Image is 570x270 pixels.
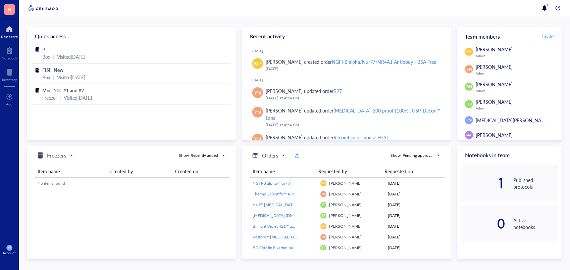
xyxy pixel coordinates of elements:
[253,223,340,229] span: Brilliant Violet 421™ anti-mouse Lineage Cocktail
[7,5,11,13] span: H
[388,191,442,197] div: [DATE]
[253,234,315,240] a: Restore™ [MEDICAL_DATA] Stripping Buffer, Thermo Scientific, Restore™ [MEDICAL_DATA] Stripping Bu...
[173,165,230,178] th: Created on
[6,102,13,106] div: Add
[476,89,558,93] div: Admin
[266,122,441,128] div: [DATE] at 4:54 PM
[252,78,446,82] div: [DATE]
[27,27,237,46] div: Quick access
[391,152,433,159] div: Show: Pending approval
[179,152,218,159] div: Show: Recently added
[42,66,63,73] span: FISH New
[476,54,558,58] div: Admin
[461,218,505,229] div: 0
[476,117,550,124] span: [MEDICAL_DATA][PERSON_NAME]
[262,151,278,160] h5: Orders
[8,246,11,249] span: KM
[266,107,441,122] div: [PERSON_NAME] updated order
[332,58,436,65] div: NGFI-B alpha/Nur77/NR4A1 Antibody - BSA Free
[333,88,342,94] div: B27
[64,94,92,101] div: Visited [DATE]
[388,180,442,186] div: [DATE]
[252,49,446,53] div: [DATE]
[2,45,17,60] a: Notebook
[253,202,315,208] a: Halt™ [MEDICAL_DATA] and Phosphatase Inhibitor Cocktail, EDTA-free (100X)
[382,165,440,178] th: Requested on
[247,104,446,131] a: YN[PERSON_NAME] updated order[MEDICAL_DATA], 200 proof (100%), USP, Decon™ Labs[DATE] at 4:54 PM
[388,234,442,240] div: [DATE]
[2,67,17,82] a: Inventory
[253,223,315,229] a: Brilliant Violet 421™ anti-mouse Lineage Cocktail
[253,213,315,219] a: [MEDICAL_DATA] (DMSO), Hybri-Max™, sterile, suitable for hybridoma, ≥99.7%
[266,107,440,121] div: [MEDICAL_DATA], 200 proof (100%), USP, Decon™ Labs
[476,46,513,53] span: [PERSON_NAME]
[476,106,558,110] div: Admin
[53,53,54,60] div: |
[266,65,441,72] div: [DATE]
[254,108,261,116] span: YN
[253,245,315,251] a: BD Cytofix Fixation buffer
[457,27,562,46] div: Team members
[266,95,441,101] div: [DATE] at 4:54 PM
[322,214,325,217] span: EP
[514,177,558,190] div: Published protocols
[42,94,57,101] div: Freezer
[250,165,316,178] th: Item name
[466,66,472,72] span: YN
[316,165,382,178] th: Requested by
[467,118,472,123] span: KM
[329,234,362,240] span: [PERSON_NAME]
[253,180,315,186] a: NGFI-B alpha/Nur77/NR4A1 Antibody - BSA Free
[329,245,362,251] span: [PERSON_NAME]
[476,98,513,105] span: [PERSON_NAME]
[322,236,325,239] span: YN
[42,74,50,81] div: Box
[253,245,299,251] span: BD Cytofix Fixation buffer
[253,202,392,208] span: Halt™ [MEDICAL_DATA] and Phosphatase Inhibitor Cocktail, EDTA-free (100X)
[514,217,558,230] div: Active notebooks
[467,49,472,54] span: MP
[476,132,513,138] span: [PERSON_NAME]
[329,223,362,229] span: [PERSON_NAME]
[476,71,558,75] div: Admin
[388,245,442,251] div: [DATE]
[329,213,362,218] span: [PERSON_NAME]
[322,225,325,228] span: MP
[461,178,505,189] div: 1
[322,182,325,185] span: MP
[57,74,85,81] div: Visited [DATE]
[253,180,342,186] span: NGFI-B alpha/Nur77/NR4A1 Antibody - BSA Free
[42,87,84,94] span: Mini -20C #1 and #2
[266,87,342,95] div: [PERSON_NAME] updated order
[476,63,513,70] span: [PERSON_NAME]
[253,213,394,218] span: [MEDICAL_DATA] (DMSO), Hybri-Max™, sterile, suitable for hybridoma, ≥99.7%
[388,213,442,219] div: [DATE]
[322,246,325,250] span: EP
[247,55,446,75] a: MP[PERSON_NAME] created orderNGFI-B alpha/Nur77/NR4A1 Antibody - BSA Free[DATE]
[2,78,17,82] div: Inventory
[329,202,362,208] span: [PERSON_NAME]
[35,165,108,178] th: Item name
[266,58,436,65] div: [PERSON_NAME] created order
[476,81,513,88] span: [PERSON_NAME]
[47,151,66,160] h5: Freezers
[329,191,362,197] span: [PERSON_NAME]
[53,74,54,81] div: |
[466,84,472,90] span: BH
[466,101,472,107] span: HB
[3,251,16,255] div: Account
[254,60,261,67] span: MP
[322,203,325,207] span: EP
[254,89,261,96] span: YN
[60,94,61,101] div: |
[42,46,49,53] span: P-T
[542,31,554,42] button: Invite
[38,180,227,186] div: No items found
[2,56,17,60] div: Notebook
[1,24,18,39] a: Dashboard
[247,85,446,104] a: YN[PERSON_NAME] updated orderB27[DATE] at 4:54 PM
[27,4,60,12] img: genemod-logo
[1,35,18,39] div: Dashboard
[466,133,472,137] span: MW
